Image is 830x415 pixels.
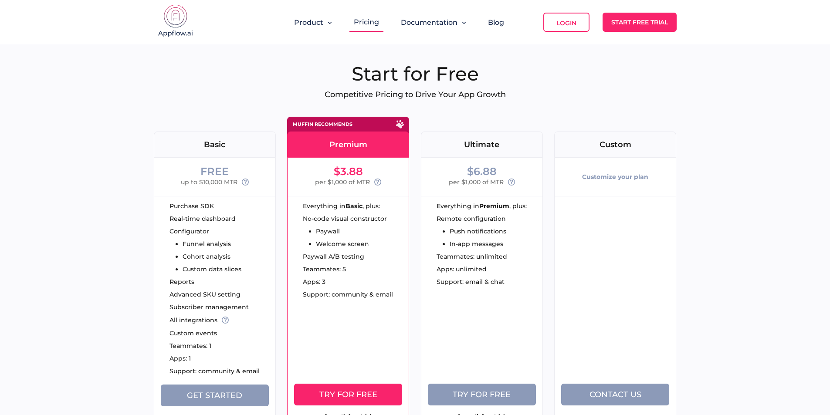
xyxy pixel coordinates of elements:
button: Try for free [428,384,536,405]
ul: Configurator [169,228,241,272]
button: Get Started [161,385,269,406]
li: In-app messages [450,241,506,247]
li: Cohort analysis [183,253,241,260]
span: up to $10,000 MTR [181,177,237,187]
span: Get Started [187,391,242,400]
span: Paywall A/B testing [303,253,364,260]
span: Teammates: 5 [303,266,346,272]
a: Start Free Trial [603,13,677,32]
span: Custom events [169,330,217,336]
span: All integrations [169,317,217,323]
span: Try for free [319,390,377,399]
span: Real-time dashboard [169,216,236,222]
div: Muffin recommends [293,122,352,127]
button: Documentation [401,18,466,27]
span: Product [294,18,323,27]
span: Support: community & email [303,291,393,297]
span: Teammates: unlimited [437,253,507,260]
span: per $1,000 of MTR [315,177,370,187]
div: Premium [288,141,409,148]
span: Reports [169,279,194,285]
span: Teammates: 1 [169,343,211,349]
button: Product [294,18,332,27]
span: Support: community & email [169,368,260,374]
strong: Basic [346,203,362,209]
li: Paywall [316,228,387,234]
button: Contact us [561,384,669,405]
img: appflow.ai-logo [154,4,197,39]
span: Purchase SDK [169,203,214,209]
li: Push notifications [450,228,506,234]
a: Pricing [354,18,379,26]
a: Blog [488,18,504,27]
span: Apps: 3 [303,279,325,285]
div: Everything in , plus: [303,203,409,209]
span: Documentation [401,18,457,27]
span: Apps: 1 [169,355,191,361]
li: Custom data slices [183,266,241,272]
div: $3.88 [334,166,363,177]
h1: Start for Free [154,62,677,85]
p: Competitive Pricing to Drive Your App Growth [154,90,677,99]
span: Subscriber management [169,304,249,310]
span: Support: email & chat [437,279,505,285]
button: Try for free [294,384,402,405]
div: $6.88 [467,166,497,177]
span: Apps: unlimited [437,266,487,272]
div: Ultimate [421,141,542,148]
div: FREE [200,166,229,177]
a: Login [543,13,589,32]
ul: Remote configuration [437,216,506,247]
div: Basic [154,141,275,148]
span: Advanced SKU setting [169,291,241,297]
div: Everything in , plus: [437,203,542,209]
span: Try for free [453,390,511,399]
ul: No-code visual constructor [303,216,387,247]
div: Custom [555,141,676,148]
strong: Premium [479,203,509,209]
div: Customize your plan [582,166,648,187]
li: Funnel analysis [183,241,241,247]
li: Welcome screen [316,241,387,247]
span: per $1,000 of MTR [449,177,504,187]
